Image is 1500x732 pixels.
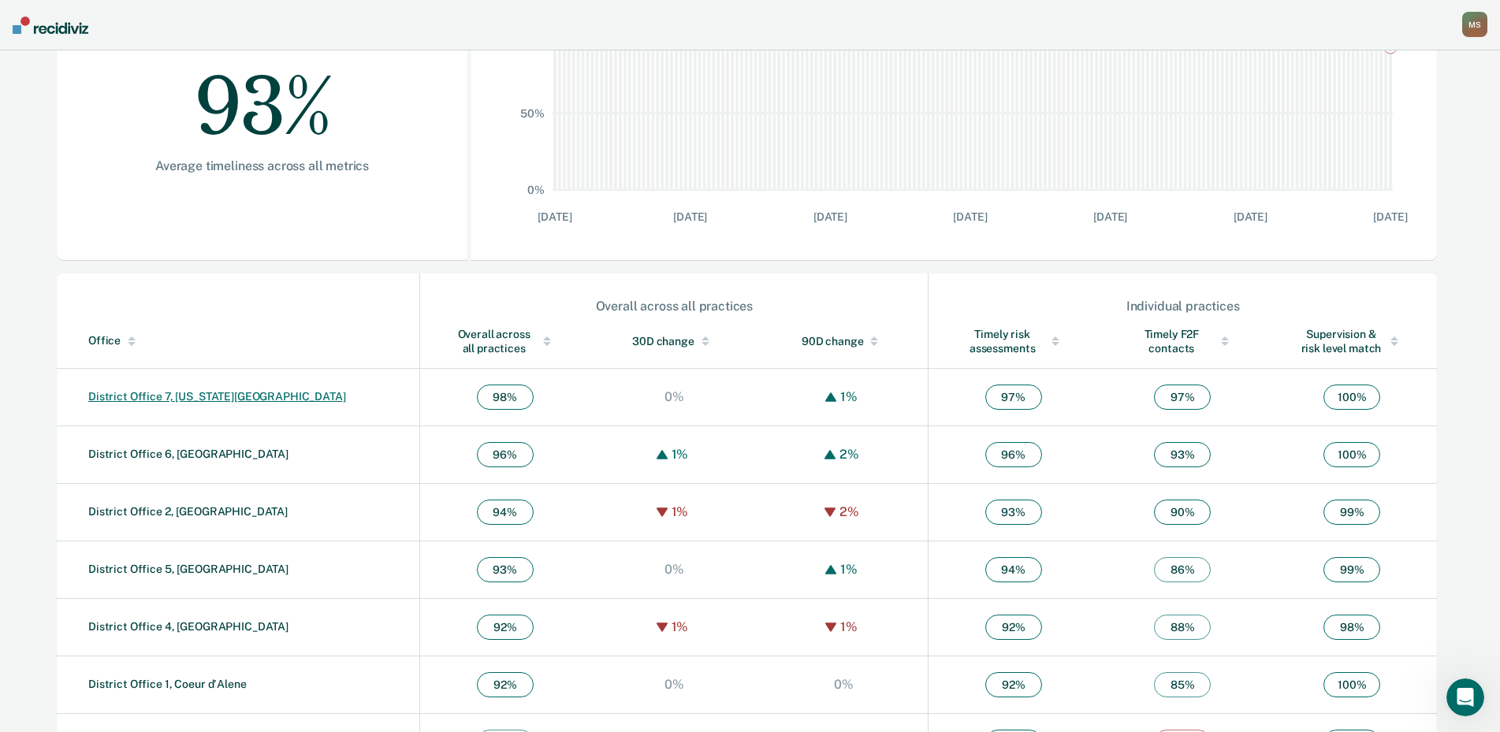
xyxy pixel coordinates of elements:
[954,210,988,223] text: [DATE]
[985,442,1042,467] span: 96 %
[791,334,897,348] div: 90D change
[929,299,1436,314] div: Individual practices
[1323,672,1380,697] span: 100 %
[985,672,1042,697] span: 92 %
[477,615,534,640] span: 92 %
[477,442,534,467] span: 96 %
[88,563,288,575] a: District Office 5, [GEOGRAPHIC_DATA]
[836,562,862,577] div: 1%
[621,334,728,348] div: 30D change
[1154,615,1211,640] span: 88 %
[1154,442,1211,467] span: 93 %
[661,389,688,404] div: 0%
[813,210,847,223] text: [DATE]
[668,504,693,519] div: 1%
[985,500,1042,525] span: 93 %
[57,314,420,369] th: Toggle SortBy
[1154,500,1211,525] span: 90 %
[421,299,927,314] div: Overall across all practices
[661,562,688,577] div: 0%
[1323,500,1380,525] span: 99 %
[13,17,88,34] img: Recidiviz
[1234,210,1267,223] text: [DATE]
[107,32,417,158] div: 93%
[452,327,558,355] div: Overall across all practices
[538,210,572,223] text: [DATE]
[1130,327,1236,355] div: Timely F2F contacts
[929,314,1098,369] th: Toggle SortBy
[1267,314,1437,369] th: Toggle SortBy
[960,327,1066,355] div: Timely risk assessments
[590,314,759,369] th: Toggle SortBy
[836,447,863,462] div: 2%
[1154,557,1211,582] span: 86 %
[1462,12,1487,37] button: MS
[1374,210,1408,223] text: [DATE]
[836,619,862,634] div: 1%
[1299,327,1405,355] div: Supervision & risk level match
[668,447,693,462] div: 1%
[107,158,417,173] div: Average timeliness across all metrics
[673,210,707,223] text: [DATE]
[1323,385,1380,410] span: 100 %
[1098,314,1267,369] th: Toggle SortBy
[1093,210,1127,223] text: [DATE]
[88,620,288,633] a: District Office 4, [GEOGRAPHIC_DATA]
[836,389,862,404] div: 1%
[477,385,534,410] span: 98 %
[88,390,346,403] a: District Office 7, [US_STATE][GEOGRAPHIC_DATA]
[1154,385,1211,410] span: 97 %
[661,677,688,692] div: 0%
[830,677,858,692] div: 0%
[985,385,1042,410] span: 97 %
[477,672,534,697] span: 92 %
[420,314,590,369] th: Toggle SortBy
[1323,615,1380,640] span: 98 %
[1462,12,1487,37] div: M S
[985,615,1042,640] span: 92 %
[477,500,534,525] span: 94 %
[1154,672,1211,697] span: 85 %
[88,678,247,690] a: District Office 1, Coeur d'Alene
[985,557,1042,582] span: 94 %
[88,334,413,347] div: Office
[88,505,288,518] a: District Office 2, [GEOGRAPHIC_DATA]
[1446,678,1484,716] iframe: Intercom live chat
[836,504,863,519] div: 2%
[759,314,929,369] th: Toggle SortBy
[88,448,288,460] a: District Office 6, [GEOGRAPHIC_DATA]
[477,557,534,582] span: 93 %
[1323,442,1380,467] span: 100 %
[668,619,693,634] div: 1%
[1323,557,1380,582] span: 99 %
